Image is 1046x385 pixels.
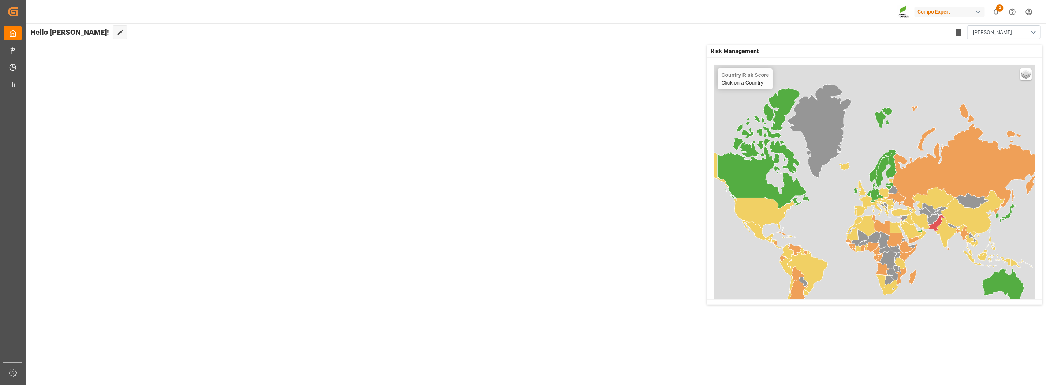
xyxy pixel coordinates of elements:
h4: Country Risk Score [721,72,769,78]
span: 2 [996,4,1004,12]
button: Help Center [1004,4,1021,20]
button: Compo Expert [915,5,988,19]
span: Risk Management [711,47,759,56]
a: Layers [1020,68,1032,80]
div: Compo Expert [915,7,985,17]
span: Hello [PERSON_NAME]! [30,25,109,39]
img: Screenshot%202023-09-29%20at%2010.02.21.png_1712312052.png [898,5,909,18]
span: [PERSON_NAME] [973,29,1012,36]
button: open menu [967,25,1041,39]
div: Click on a Country [721,72,769,86]
button: show 2 new notifications [988,4,1004,20]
